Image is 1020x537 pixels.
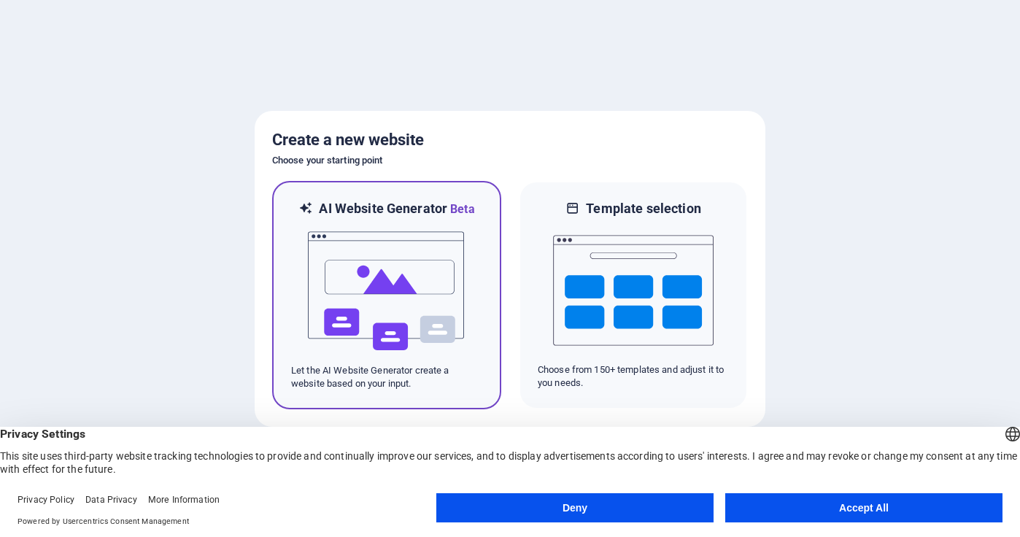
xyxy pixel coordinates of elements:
h6: Choose your starting point [272,152,748,169]
h5: Create a new website [272,128,748,152]
h6: AI Website Generator [319,200,474,218]
img: ai [306,218,467,364]
p: Choose from 150+ templates and adjust it to you needs. [538,363,729,390]
p: Let the AI Website Generator create a website based on your input. [291,364,482,390]
h6: Template selection [586,200,700,217]
span: Beta [447,202,475,216]
div: AI Website GeneratorBetaaiLet the AI Website Generator create a website based on your input. [272,181,501,409]
div: Template selectionChoose from 150+ templates and adjust it to you needs. [519,181,748,409]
